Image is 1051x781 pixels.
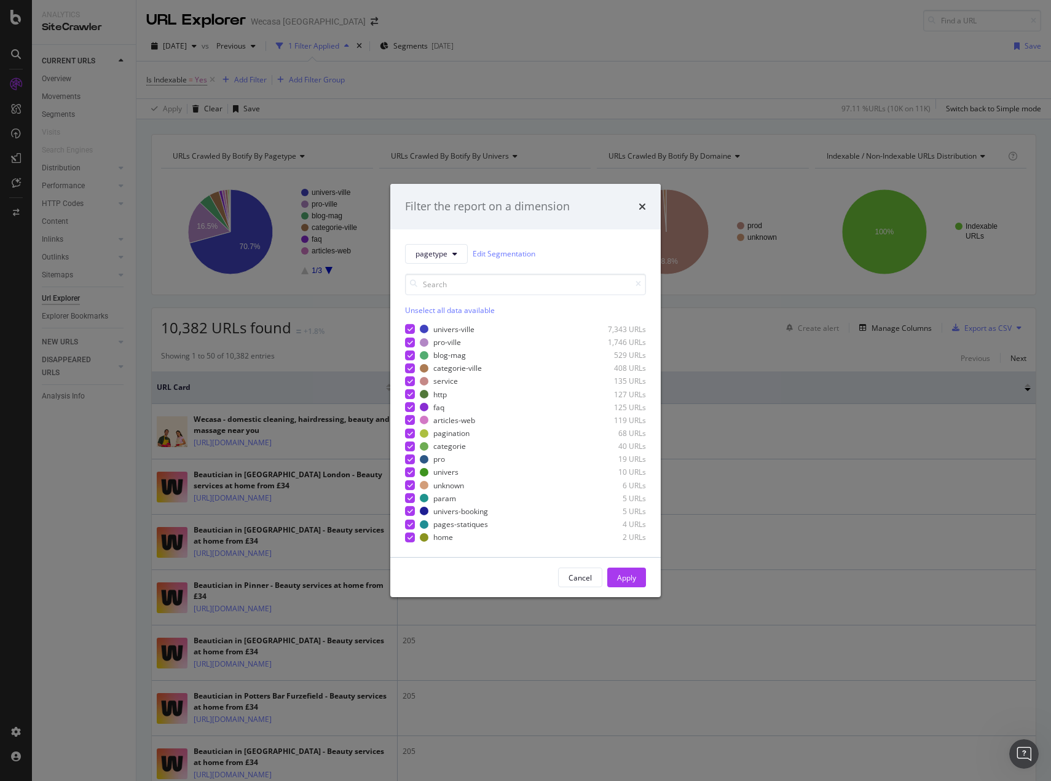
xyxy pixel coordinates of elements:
textarea: Envoyer un message... [10,377,235,398]
div: Jenny dit… [10,196,236,268]
div: est-ce qu'il y a une update ? [94,106,236,133]
div: merci, je vais le voir en lançant un nouveau crawl ? [54,276,226,299]
iframe: Intercom live chat [1009,739,1039,769]
div: merci [192,69,236,96]
button: Cancel [558,568,602,587]
img: Profile image for Jenny [35,7,55,26]
div: unknown [433,480,464,490]
div: est-ce qu'il y a une update ? [104,113,226,125]
div: 68 URLs [586,428,646,438]
a: [DOMAIN_NAME] | GA visits not showing up [12,42,234,68]
span: [DOMAIN_NAME] | GA visits not showing up [39,50,223,60]
a: Edit Segmentation [473,247,535,260]
div: Bonjour, nous avons effectué un rafraîchissement [PERSON_NAME]. [PERSON_NAME] vérifier dans quelq... [10,196,202,258]
button: Sélectionneur de fichier gif [39,403,49,413]
div: SEO dit… [10,354,236,402]
span: pagetype [415,248,447,259]
div: 2 URLs [586,532,646,542]
h1: [PERSON_NAME] [60,6,140,15]
div: param [433,493,456,504]
button: Apply [607,568,646,587]
input: Search [405,274,646,295]
div: service [433,376,458,386]
div: Bonjour, nous avons effectué un rafraîchissement [PERSON_NAME]. [PERSON_NAME] vérifier dans quelq... [20,203,192,251]
div: home [433,532,453,542]
div: les visites ne s'affichent toujours pas :[URL][DOMAIN_NAME] [44,354,236,392]
div: articles-web [433,415,475,426]
div: categorie [433,441,466,451]
button: Envoyer un message… [211,398,230,418]
div: les visites ne s'affichent toujours pas : [54,361,226,385]
div: merci [202,76,226,89]
button: Start recording [78,403,88,413]
div: SEO dit… [10,69,236,106]
div: 529 URLs [586,350,646,360]
div: Unselect all data available [405,305,646,315]
div: Cancel [569,573,592,583]
div: 408 URLs [586,363,646,373]
div: univers-ville [433,324,474,335]
div: pages-statiques [433,519,488,529]
div: pro [433,454,445,464]
div: Apply [617,573,636,583]
div: pagination [433,428,470,438]
div: SEO dit… [10,268,236,317]
div: 119 URLs [586,415,646,426]
button: Accueil [192,5,216,28]
div: 7,343 URLs [586,324,646,335]
div: 135 URLs [586,376,646,386]
a: [URL][DOMAIN_NAME] [54,374,150,384]
div: categorie-ville [433,363,482,373]
div: univers [433,467,459,477]
div: Désolée, pas encore [10,142,117,169]
button: go back [8,5,31,28]
div: univers-booking [433,506,488,517]
div: modal [390,184,661,597]
div: times [639,199,646,215]
div: hello, non c'est pas nécessaire. [20,324,154,336]
div: Fermer [216,5,238,27]
div: 5 URLs [586,493,646,504]
div: Septembre 3 [10,179,236,196]
div: http [433,389,447,399]
p: Actif il y a 7h [60,15,112,28]
div: hello, non c'est pas nécessaire. [10,317,164,344]
button: pagetype [405,244,468,264]
div: 19 URLs [586,454,646,464]
div: 4 URLs [586,519,646,529]
div: merci, je vais le voir en lançant un nouveau crawl ? [44,268,236,307]
div: Jenny dit… [10,142,236,179]
div: blog-mag [433,350,466,360]
div: faq [433,402,444,413]
div: 10 URLs [586,467,646,477]
div: SEO dit… [10,106,236,143]
div: 5 URLs [586,506,646,517]
div: 6 URLs [586,480,646,490]
div: 125 URLs [586,402,646,413]
button: Sélectionneur d’emoji [19,403,29,413]
div: 1,746 URLs [586,337,646,347]
div: Désolée, pas encore [20,149,107,162]
button: Télécharger la pièce jointe [58,403,68,413]
div: Jenny dit… [10,317,236,354]
div: pro-ville [433,337,461,347]
div: Filter the report on a dimension [405,199,570,215]
div: 40 URLs [586,441,646,451]
div: 127 URLs [586,389,646,399]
